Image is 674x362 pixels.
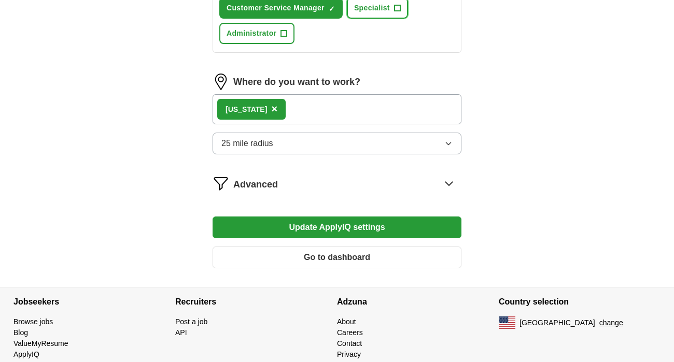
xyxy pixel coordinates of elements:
button: Administrator [219,23,294,44]
a: Blog [13,328,28,337]
a: About [337,317,356,326]
button: Go to dashboard [213,247,461,268]
a: Privacy [337,350,361,358]
img: US flag [499,316,515,329]
span: Specialist [354,3,390,13]
button: change [599,317,623,328]
a: Browse jobs [13,317,53,326]
a: Careers [337,328,363,337]
button: Update ApplyIQ settings [213,216,461,238]
a: ApplyIQ [13,350,39,358]
a: API [175,328,187,337]
button: × [271,102,277,117]
span: × [271,103,277,114]
h4: Country selection [499,287,661,316]
span: ✓ [329,5,335,13]
div: [US_STATE] [226,104,267,115]
button: 25 mile radius [213,133,461,154]
a: Contact [337,339,362,347]
span: [GEOGRAPHIC_DATA] [519,317,595,328]
span: Advanced [233,178,278,192]
img: filter [213,175,229,192]
a: Post a job [175,317,207,326]
span: 25 mile radius [221,137,273,150]
a: ValueMyResume [13,339,68,347]
label: Where do you want to work? [233,75,360,89]
span: Customer Service Manager [227,3,325,13]
img: location.png [213,74,229,90]
span: Administrator [227,28,276,39]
